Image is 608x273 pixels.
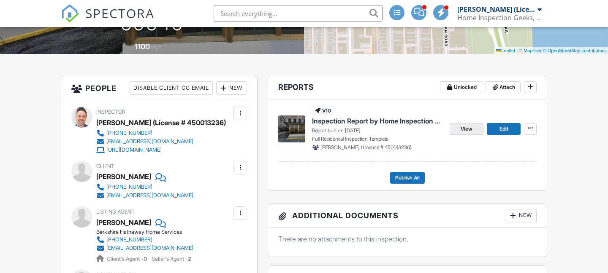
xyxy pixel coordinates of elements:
a: Leaflet [496,48,515,53]
div: 1100 [135,42,150,51]
div: [PERSON_NAME] [96,170,151,183]
h3: Additional Documents [268,204,547,228]
div: [URL][DOMAIN_NAME] [106,147,162,153]
div: New [216,81,247,95]
span: sq. ft. [151,44,163,51]
div: [EMAIL_ADDRESS][DOMAIN_NAME] [106,138,193,145]
a: [EMAIL_ADDRESS][DOMAIN_NAME] [96,244,193,252]
a: [PHONE_NUMBER] [96,183,193,191]
a: [EMAIL_ADDRESS][DOMAIN_NAME] [96,191,193,200]
input: Search everything... [214,5,383,22]
a: [URL][DOMAIN_NAME] [96,146,219,154]
span: Client's Agent - [107,256,148,262]
div: Berkshire Hathaway Home Services [96,229,200,236]
a: © MapTiler [519,48,542,53]
strong: 2 [188,256,191,262]
img: The Best Home Inspection Software - Spectora [61,4,79,23]
div: Home Inspection Geeks, Inc. (Entity License #450011547) [457,13,542,22]
a: [EMAIL_ADDRESS][DOMAIN_NAME] [96,137,219,146]
a: [PHONE_NUMBER] [96,129,219,137]
h3: People [61,76,257,100]
a: [PHONE_NUMBER] [96,236,193,244]
span: Listing Agent [96,209,135,215]
div: [EMAIL_ADDRESS][DOMAIN_NAME] [106,192,193,199]
div: Disable Client CC Email [130,81,213,95]
span: Client [96,163,114,169]
span: Inspector [96,109,125,115]
div: [PHONE_NUMBER] [106,184,152,190]
div: [PHONE_NUMBER] [106,236,152,243]
div: New [506,209,537,222]
span: | [516,48,518,53]
div: [PERSON_NAME] (License # 450013236) [457,5,535,13]
a: © OpenStreetMap contributors [543,48,606,53]
div: [EMAIL_ADDRESS][DOMAIN_NAME] [106,245,193,252]
div: [PERSON_NAME] [96,216,151,229]
a: SPECTORA [61,11,155,29]
strong: 0 [144,256,147,262]
span: Seller's Agent - [152,256,191,262]
div: [PERSON_NAME] (License # 450013236) [96,116,226,129]
span: SPECTORA [85,4,155,22]
div: [PHONE_NUMBER] [106,130,152,136]
p: There are no attachments to this inspection. [278,234,537,244]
